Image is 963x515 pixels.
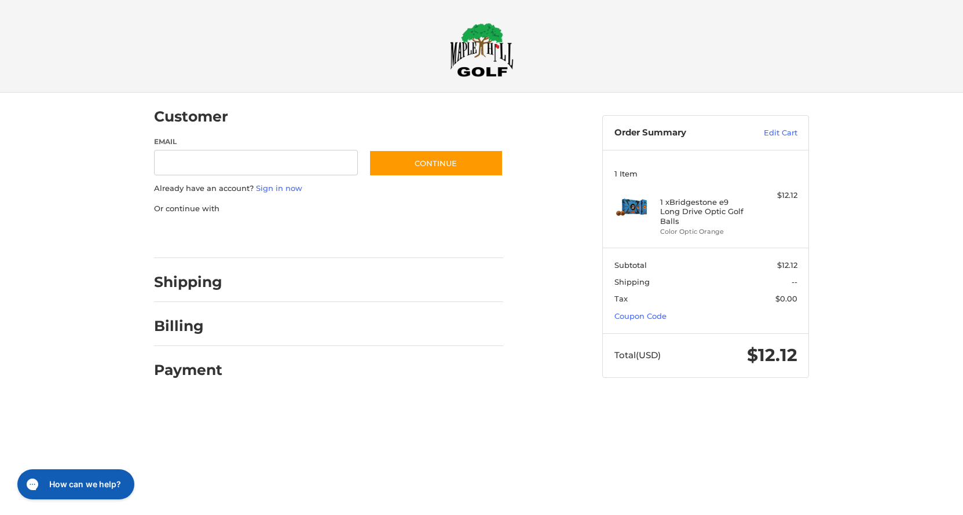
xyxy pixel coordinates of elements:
[12,465,138,503] iframe: Gorgias live chat messenger
[614,311,667,321] a: Coupon Code
[660,197,749,226] h4: 1 x Bridgestone e9 Long Drive Optic Golf Balls
[154,108,228,126] h2: Customer
[256,183,302,193] a: Sign in now
[369,150,503,176] button: Continue
[752,190,797,201] div: $12.12
[792,277,797,286] span: --
[154,317,222,335] h2: Billing
[154,183,503,194] p: Already have an account?
[154,203,503,215] p: Or continue with
[154,137,358,147] label: Email
[614,277,650,286] span: Shipping
[248,226,335,247] iframe: PayPal-paylater
[775,294,797,303] span: $0.00
[739,127,797,139] a: Edit Cart
[660,227,749,237] li: Color Optic Orange
[614,294,628,303] span: Tax
[614,127,739,139] h3: Order Summary
[614,260,647,270] span: Subtotal
[450,23,514,77] img: Maple Hill Golf
[747,344,797,366] span: $12.12
[614,350,661,360] span: Total (USD)
[614,169,797,178] h3: 1 Item
[154,361,222,379] h2: Payment
[151,226,237,247] iframe: PayPal-paypal
[154,273,222,291] h2: Shipping
[777,260,797,270] span: $12.12
[347,226,434,247] iframe: PayPal-venmo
